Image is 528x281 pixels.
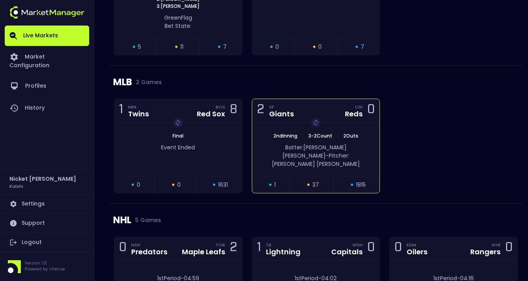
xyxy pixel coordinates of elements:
[5,75,89,97] a: Profiles
[5,233,89,252] a: Logout
[274,181,276,189] span: 1
[180,43,183,51] span: 11
[505,241,513,256] div: 0
[331,248,363,255] div: Capitals
[131,217,161,223] span: 5 Games
[164,14,192,22] span: green Flag
[361,43,364,51] span: 7
[266,242,301,248] div: TB
[352,242,363,248] div: WSH
[326,152,329,160] span: -
[113,66,519,99] div: MLB
[131,248,167,255] div: Predators
[165,22,191,30] span: Bet State:
[272,152,360,168] span: Pitcher: [PERSON_NAME] [PERSON_NAME]
[216,242,225,248] div: TOR
[175,119,181,126] img: replayImg
[335,132,341,139] span: |
[257,241,261,256] div: 1
[137,181,140,189] span: 0
[312,181,319,189] span: 37
[407,248,427,255] div: Oilers
[182,248,225,255] div: Maple Leafs
[128,104,149,110] div: MIN
[282,143,346,160] span: Batter: [PERSON_NAME] [PERSON_NAME]
[132,79,162,85] span: 2 Games
[5,97,89,119] a: History
[5,46,89,75] a: Market Configuration
[25,266,65,272] p: Powered by nVenue
[128,110,149,118] div: Twins
[216,104,225,110] div: BOS
[119,103,123,118] div: 1
[170,132,186,139] span: Final
[269,104,294,110] div: SF
[275,43,279,51] span: 0
[119,241,126,256] div: 0
[269,110,294,118] div: Giants
[131,242,167,248] div: NSH
[25,260,65,266] p: Version 1.31
[197,110,225,118] div: Red Sox
[218,181,228,189] span: 1631
[9,183,23,189] h3: Kalshi
[300,132,306,139] span: |
[266,248,301,255] div: Lightning
[407,242,427,248] div: EDM
[356,181,366,189] span: 1815
[9,6,84,18] img: logo
[257,103,264,118] div: 2
[367,241,375,256] div: 0
[9,174,76,183] h2: Nicket [PERSON_NAME]
[154,3,202,10] span: 3: [PERSON_NAME]
[345,110,363,118] div: Reds
[355,104,363,110] div: CIN
[341,132,361,139] span: 2 Outs
[306,132,335,139] span: 3 - 2 Count
[394,241,402,256] div: 0
[5,214,89,233] a: Support
[5,26,89,46] a: Live Markets
[230,241,237,256] div: 2
[5,195,89,213] a: Settings
[223,43,227,51] span: 7
[161,143,195,151] span: Event Ended
[113,204,519,237] div: NHL
[313,119,319,126] img: replayImg
[470,248,500,255] div: Rangers
[177,181,181,189] span: 0
[367,103,375,118] div: 0
[271,132,300,139] span: 2nd Inning
[5,260,89,273] div: Version 1.31Powered by nVenue
[138,43,141,51] span: 5
[492,242,500,248] div: NYR
[318,43,322,51] span: 0
[230,103,237,118] div: 8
